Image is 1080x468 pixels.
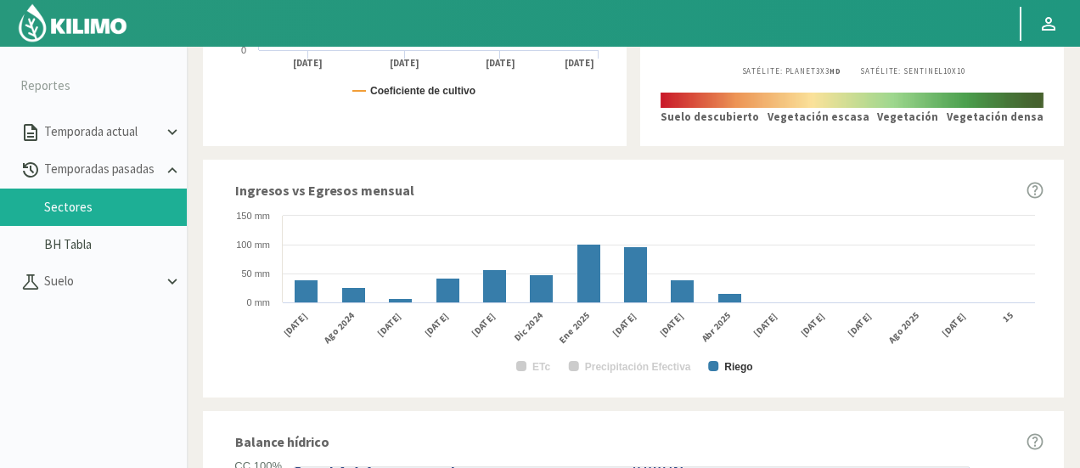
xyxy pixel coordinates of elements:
[375,309,405,339] text: [DATE]
[698,309,734,345] text: Abr 2025
[943,66,965,76] span: 10X10
[241,45,246,55] text: 0
[816,66,841,76] span: 3X3
[17,3,128,43] img: Kilimo
[235,180,413,200] span: Ingresos vs Egresos mensual
[390,57,419,70] text: [DATE]
[585,361,691,373] text: Precipitación Efectiva
[845,309,875,339] text: [DATE]
[738,65,846,77] p: Satélite: Planet
[41,272,163,291] p: Suelo
[768,109,869,126] p: Vegetación escasa
[1000,309,1015,324] text: 15
[661,109,759,126] p: Suelo descubierto
[44,237,187,252] a: BH Tabla
[235,431,329,452] span: Balance hídrico
[798,309,828,339] text: [DATE]
[293,57,323,70] text: [DATE]
[41,122,163,142] p: Temporada actual
[830,66,841,76] b: HD
[724,361,752,373] text: Riego
[751,309,781,339] text: [DATE]
[486,57,515,70] text: [DATE]
[41,160,163,179] p: Temporadas pasadas
[657,309,687,339] text: [DATE]
[241,268,270,279] text: 50 mm
[947,109,1043,126] p: Vegetación densa
[236,211,270,221] text: 150 mm
[247,297,271,307] text: 0 mm
[556,309,592,345] text: Ene 2025
[236,240,270,250] text: 100 mm
[532,361,550,373] text: ETc
[939,309,969,339] text: [DATE]
[422,309,452,339] text: [DATE]
[469,309,498,339] text: [DATE]
[877,109,938,126] p: Vegetación
[610,309,639,339] text: [DATE]
[661,93,1043,108] img: scale
[885,309,921,346] text: Ago 2025
[370,85,475,97] text: Coeficiente de cultivo
[859,65,967,77] p: Satélite: Sentinel
[44,200,187,215] a: Sectores
[565,57,594,70] text: [DATE]
[321,309,357,346] text: Ago 2024
[512,309,546,343] text: Dic 2024
[281,309,311,339] text: [DATE]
